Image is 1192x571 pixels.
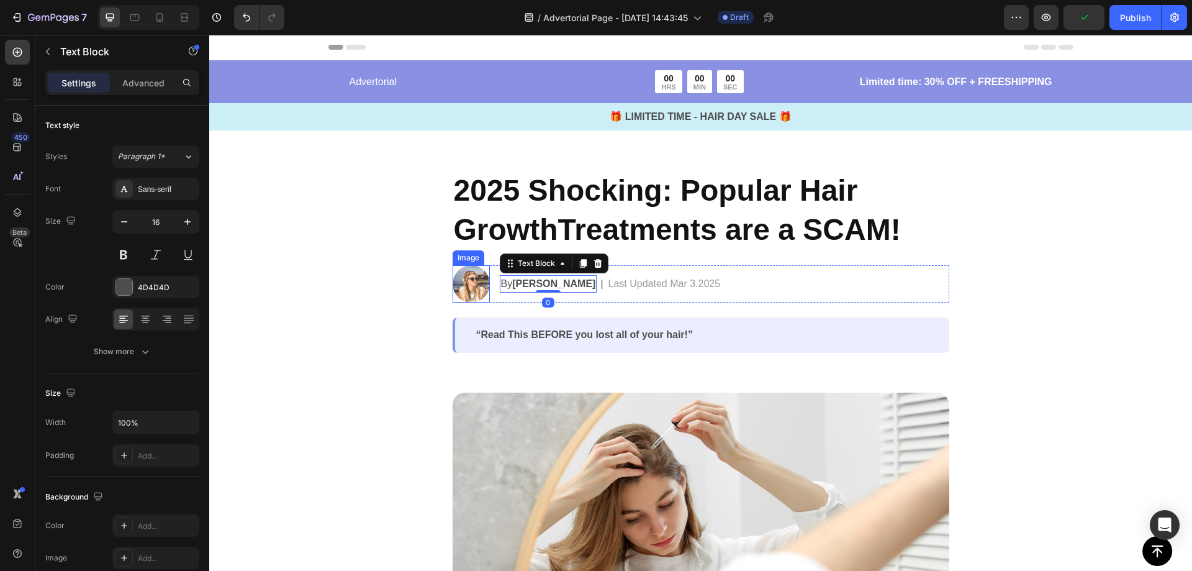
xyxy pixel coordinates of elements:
[333,263,345,273] div: 0
[243,231,281,268] img: gempages_432750572815254551-1cdc50dc-f7cb-47fc-9e48-fabfccceccbf.png
[5,5,93,30] button: 7
[45,120,79,131] div: Text style
[246,217,273,229] div: Image
[45,183,61,194] div: Font
[399,242,512,257] p: Last Updated Mar 3.2025
[112,145,199,168] button: Paragraph 1*
[45,520,65,531] div: Color
[138,184,196,195] div: Sans-serif
[61,76,96,89] p: Settings
[391,242,394,257] p: |
[12,132,30,142] div: 450
[45,552,67,564] div: Image
[94,345,151,358] div: Show more
[1150,510,1180,540] div: Open Intercom Messenger
[45,385,78,402] div: Size
[234,5,284,30] div: Undo/Redo
[484,49,497,56] p: MIN
[122,76,165,89] p: Advanced
[45,213,78,230] div: Size
[138,450,196,462] div: Add...
[245,137,739,214] p: 2025 Shocking: Popular Hair GrowthTreatments are a SCAM!
[45,450,74,461] div: Padding
[138,553,196,564] div: Add...
[45,417,66,428] div: Width
[1109,5,1162,30] button: Publish
[243,135,740,216] h2: Rich Text Editor. Editing area: main
[45,281,65,293] div: Color
[209,35,1192,571] iframe: Design area
[45,489,106,506] div: Background
[514,49,528,56] p: SEC
[267,294,719,307] p: “Read This BEFORE you lost all of your hair!”
[9,227,30,237] div: Beta
[306,223,348,234] div: Text Block
[81,10,87,25] p: 7
[612,40,843,55] p: Limited time: 30% OFF + FREESHIPPING
[60,44,166,59] p: Text Block
[45,340,199,363] button: Show more
[452,49,466,56] p: HRS
[113,411,199,434] input: Auto
[1,75,982,89] p: 🎁 LIMITED TIME - HAIR DAY SALE 🎁
[514,38,528,49] div: 00
[543,11,688,24] span: Advertorial Page - [DATE] 14:43:45
[45,151,67,162] div: Styles
[292,242,387,257] p: By
[730,12,749,23] span: Draft
[484,38,497,49] div: 00
[1120,11,1151,24] div: Publish
[303,244,386,254] strong: [PERSON_NAME]
[118,151,165,162] span: Paragraph 1*
[452,38,466,49] div: 00
[538,11,541,24] span: /
[138,521,196,532] div: Add...
[45,311,80,328] div: Align
[138,282,196,293] div: 4D4D4D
